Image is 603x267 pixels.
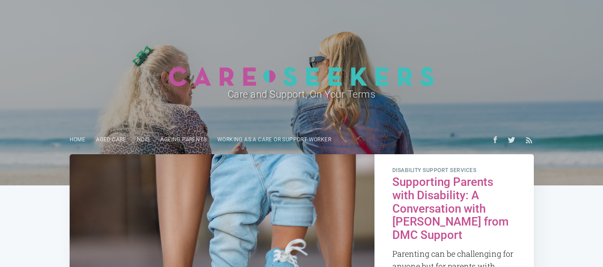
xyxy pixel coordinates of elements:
h2: Supporting Parents with Disability: A Conversation with [PERSON_NAME] from DMC Support [392,176,516,242]
a: Home [64,131,91,148]
a: Ageing parents [155,131,212,148]
a: NDIS [132,131,155,148]
a: Working as a care or support worker [212,131,337,148]
h2: Care and Support, On Your Terms [94,86,510,102]
a: Aged Care [91,131,132,148]
span: disability support services [392,168,516,174]
img: Careseekers [168,66,435,86]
